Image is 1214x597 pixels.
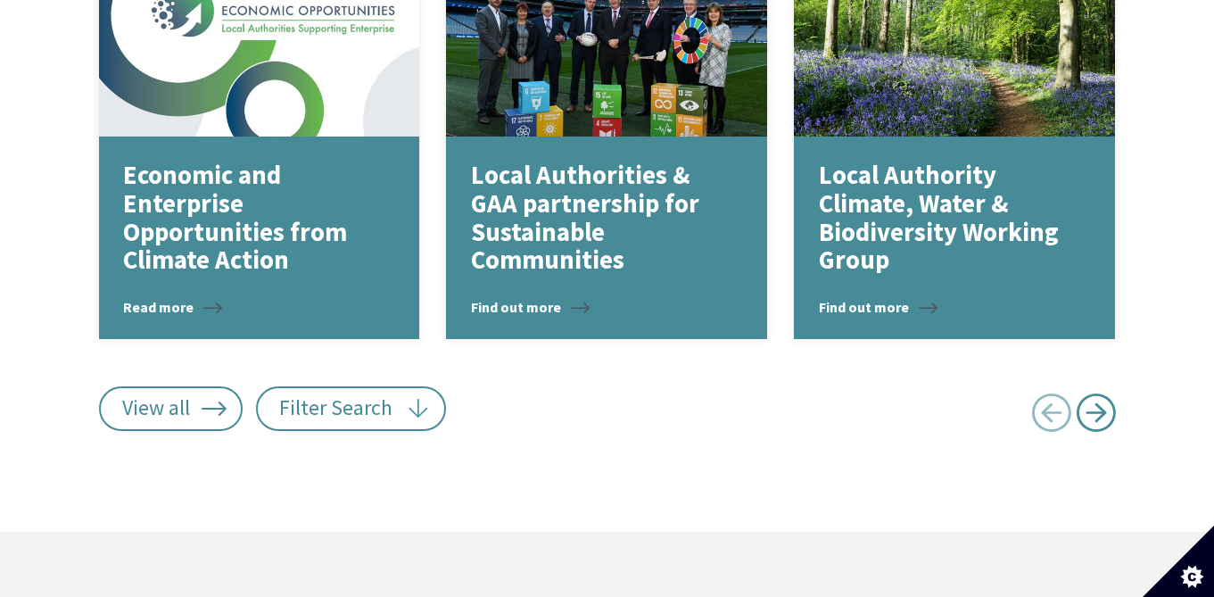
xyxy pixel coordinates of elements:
button: Filter Search [256,386,446,431]
p: Local Authority Climate, Water & Biodiversity Working Group [819,162,1064,275]
p: Economic and Enterprise Opportunities from Climate Action [123,162,368,275]
button: Set cookie preferences [1143,526,1214,597]
span: Find out more [819,296,937,318]
a: Previous page [1031,386,1071,446]
a: Next page [1076,386,1116,446]
a: View all [99,386,244,431]
span: Find out more [471,296,590,318]
p: Local Authorities & GAA partnership for Sustainable Communities [471,162,716,275]
span: Read more [123,296,222,318]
